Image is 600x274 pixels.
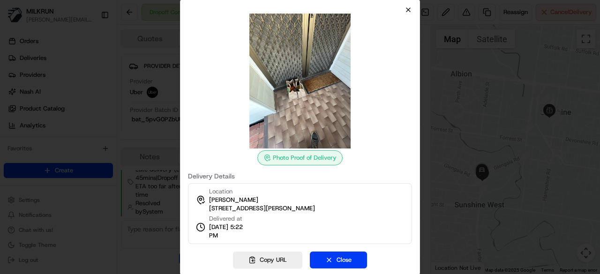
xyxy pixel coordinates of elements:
[188,173,412,179] label: Delivery Details
[209,215,252,223] span: Delivered at
[257,150,343,165] div: Photo Proof of Delivery
[209,204,315,213] span: [STREET_ADDRESS][PERSON_NAME]
[233,252,302,268] button: Copy URL
[232,14,367,148] img: photo_proof_of_delivery image
[209,187,232,196] span: Location
[310,252,367,268] button: Close
[209,196,258,204] span: [PERSON_NAME]
[209,223,252,240] span: [DATE] 5:22 PM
